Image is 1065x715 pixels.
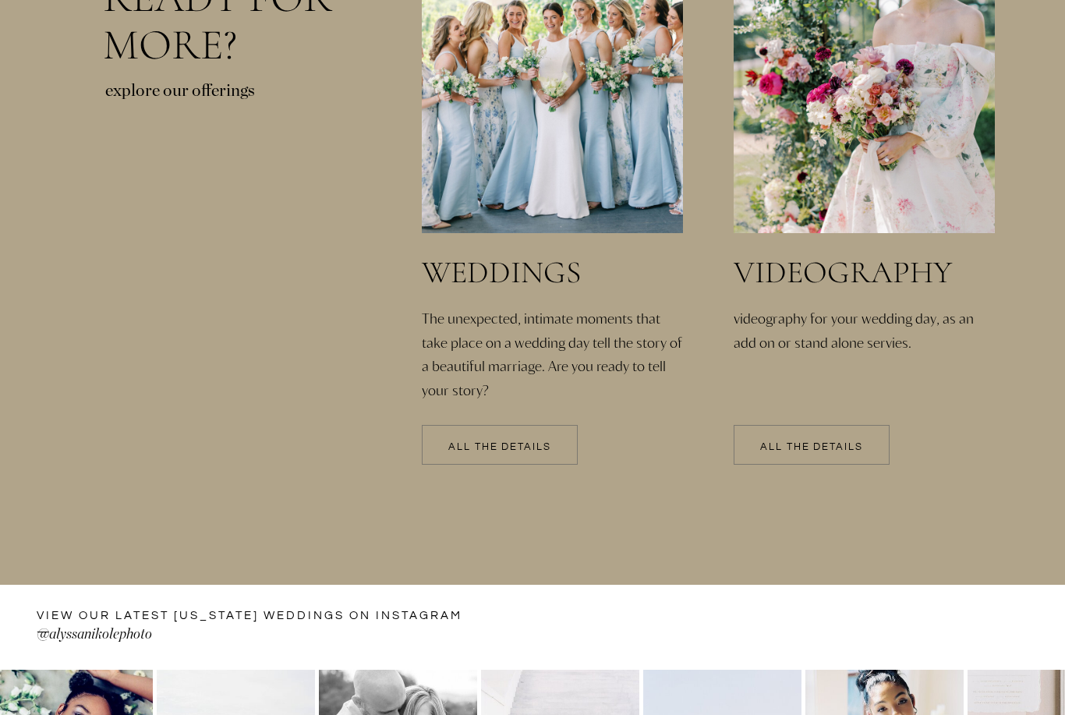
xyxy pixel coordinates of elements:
a: videography [734,257,994,289]
a: All the details [734,442,890,453]
a: weddings [422,257,696,289]
p: explore our offerings [105,78,278,116]
a: videography for your wedding day, as an add on or stand alone servies. [734,306,999,415]
a: VIEW OUR LATEST [US_STATE] WEDDINGS ON instagram — [37,607,467,626]
a: All the details [422,442,578,453]
a: The unexpected, intimate moments that take place on a wedding day tell the story of a beautiful m... [422,306,687,374]
a: @alyssanikolephoto [37,624,388,649]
